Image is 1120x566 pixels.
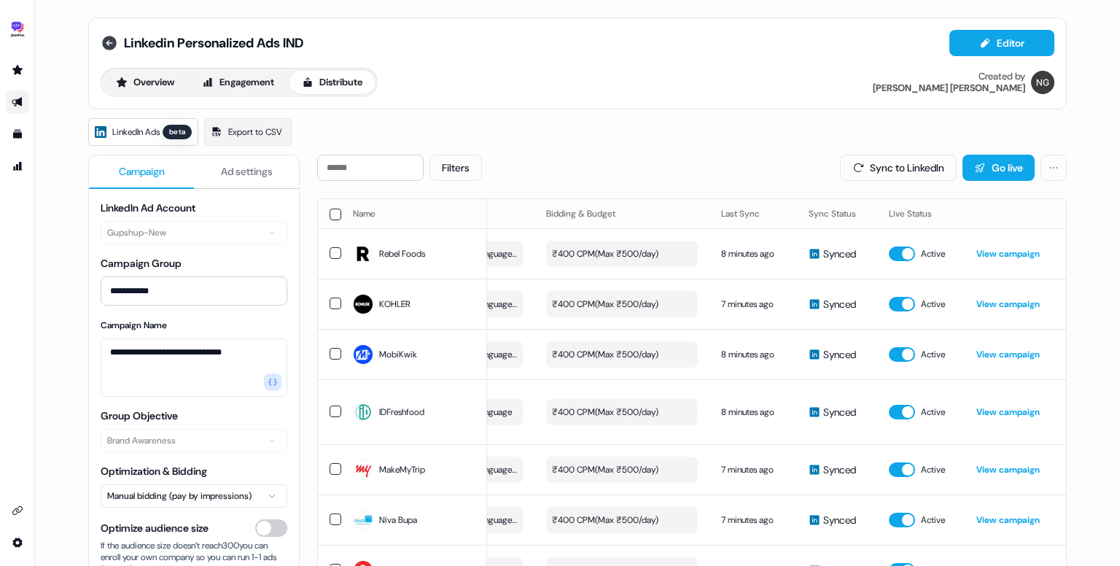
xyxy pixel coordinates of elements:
span: Synced [823,347,856,362]
span: Rebel Foods [379,247,425,261]
label: Optimization & Bidding [101,465,207,478]
span: Active [921,405,945,419]
td: 8 minutes ago [709,228,797,279]
span: Synced [823,513,856,527]
span: Synced [823,405,856,419]
a: Go to outbound experience [6,90,29,114]
span: Linkedin Personalized Ads IND [124,34,303,52]
span: Active [921,247,945,261]
button: ₹400 CPM(Max ₹500/day) [546,291,698,317]
span: MakeMyTrip [379,462,425,477]
span: Niva Bupa [379,513,417,527]
img: Nikunj [1031,71,1054,94]
button: ₹400 CPM(Max ₹500/day) [546,341,698,368]
a: Go to templates [6,123,29,146]
a: LinkedIn Adsbeta [88,118,198,146]
div: ₹400 CPM ( Max ₹500/day ) [552,462,658,477]
td: 7 minutes ago [709,444,797,495]
a: Go to integrations [6,499,29,522]
a: View campaign [976,514,1040,526]
div: ₹400 CPM ( Max ₹500/day ) [552,405,658,419]
button: Overview [104,71,187,94]
span: Synced [823,462,856,477]
div: ₹400 CPM ( Max ₹500/day ) [552,247,658,261]
button: Optimize audience size [255,519,287,537]
a: View campaign [976,248,1040,260]
span: Active [921,462,945,477]
span: Active [921,513,945,527]
button: More actions [1041,155,1067,181]
a: Go to attribution [6,155,29,178]
span: LinkedIn Ads [112,125,160,139]
span: IDFreshfood [379,405,424,419]
th: Sync Status [797,199,877,228]
a: View campaign [976,406,1040,418]
th: Bidding & Budget [534,199,709,228]
span: Optimize audience size [101,521,209,535]
td: 8 minutes ago [709,329,797,379]
a: Export to CSV [204,118,292,146]
button: Filters [429,155,482,181]
button: Sync to LinkedIn [840,155,957,181]
button: ₹400 CPM(Max ₹500/day) [546,507,698,533]
td: 7 minutes ago [709,495,797,545]
div: ₹400 CPM ( Max ₹500/day ) [552,513,658,527]
td: 8 minutes ago [709,379,797,444]
div: ₹400 CPM ( Max ₹500/day ) [552,297,658,311]
label: Campaign Name [101,319,167,331]
span: Campaign [119,164,165,179]
div: [PERSON_NAME] [PERSON_NAME] [873,82,1025,94]
div: ₹400 CPM ( Max ₹500/day ) [552,347,658,362]
span: Synced [823,247,856,261]
button: Engagement [190,71,287,94]
label: LinkedIn Ad Account [101,201,195,214]
span: Active [921,347,945,362]
div: Created by [979,71,1025,82]
button: Distribute [289,71,375,94]
label: Group Objective [101,409,178,422]
span: MobiKwik [379,347,417,362]
button: ₹400 CPM(Max ₹500/day) [546,457,698,483]
span: KOHLER [379,297,411,311]
th: Last Sync [709,199,797,228]
a: Editor [949,37,1054,53]
a: View campaign [976,464,1040,476]
th: Name [341,199,487,228]
span: Ad settings [221,164,273,179]
label: Campaign Group [101,257,182,270]
span: Synced [823,297,856,311]
button: Go live [962,155,1035,181]
button: ₹400 CPM(Max ₹500/day) [546,241,698,267]
td: 7 minutes ago [709,279,797,329]
a: Go to prospects [6,58,29,82]
div: beta [163,125,192,139]
button: ₹400 CPM(Max ₹500/day) [546,399,698,425]
span: Export to CSV [228,125,282,139]
button: Editor [949,30,1054,56]
th: Live Status [877,199,965,228]
span: Active [921,297,945,311]
a: View campaign [976,298,1040,310]
a: Go to integrations [6,531,29,554]
a: View campaign [976,349,1040,360]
